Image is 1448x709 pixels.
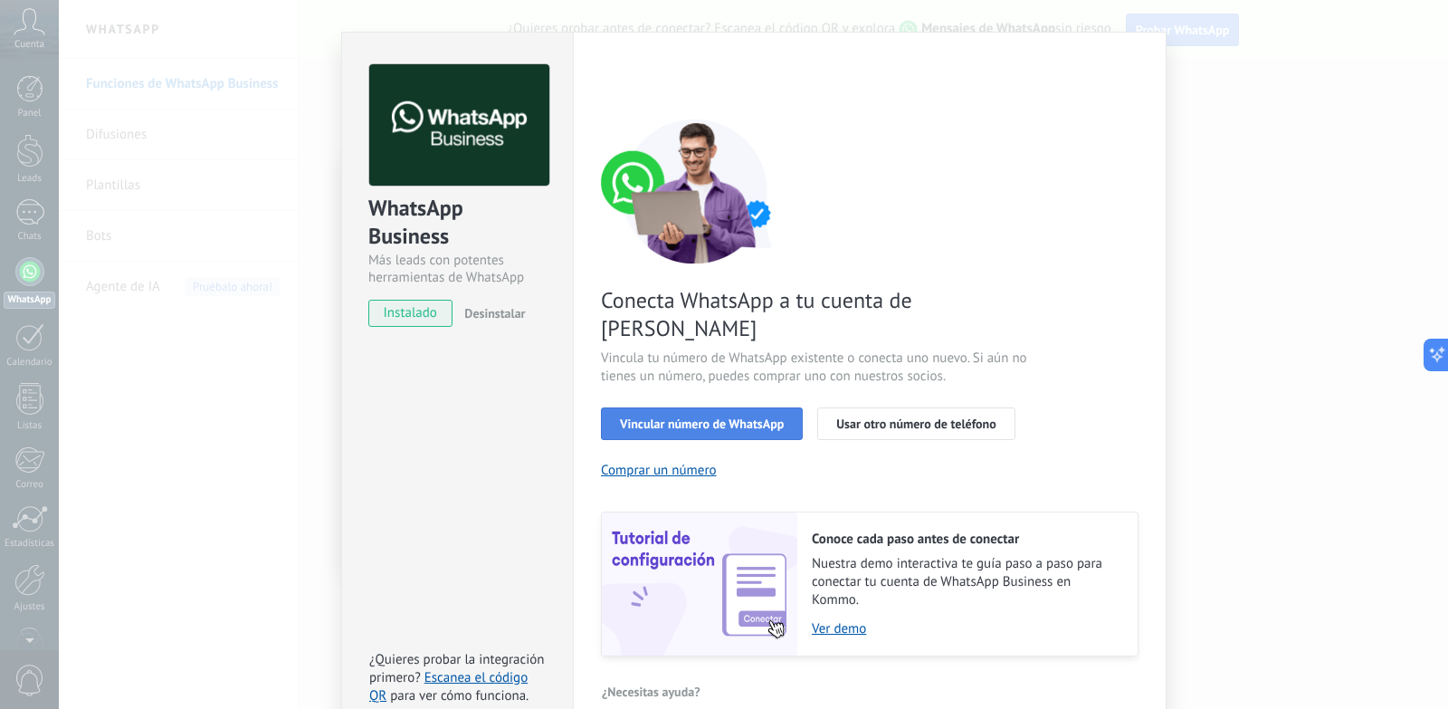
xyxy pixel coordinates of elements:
[812,555,1119,609] span: Nuestra demo interactiva te guía paso a paso para conectar tu cuenta de WhatsApp Business en Kommo.
[601,678,701,705] button: ¿Necesitas ayuda?
[601,350,1032,386] span: Vincula tu número de WhatsApp existente o conecta uno nuevo. Si aún no tienes un número, puedes c...
[390,687,529,704] span: para ver cómo funciona.
[601,407,803,440] button: Vincular número de WhatsApp
[369,64,549,187] img: logo_main.png
[601,286,1032,342] span: Conecta WhatsApp a tu cuenta de [PERSON_NAME]
[602,685,700,698] span: ¿Necesitas ayuda?
[369,669,528,704] a: Escanea el código QR
[464,305,525,321] span: Desinstalar
[836,417,995,430] span: Usar otro número de teléfono
[368,194,547,252] div: WhatsApp Business
[620,417,784,430] span: Vincular número de WhatsApp
[369,651,545,686] span: ¿Quieres probar la integración primero?
[812,531,1119,548] h2: Conoce cada paso antes de conectar
[817,407,1015,440] button: Usar otro número de teléfono
[601,462,717,479] button: Comprar un número
[457,300,525,327] button: Desinstalar
[369,300,452,327] span: instalado
[368,252,547,286] div: Más leads con potentes herramientas de WhatsApp
[812,620,1119,637] a: Ver demo
[601,119,791,263] img: connect number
